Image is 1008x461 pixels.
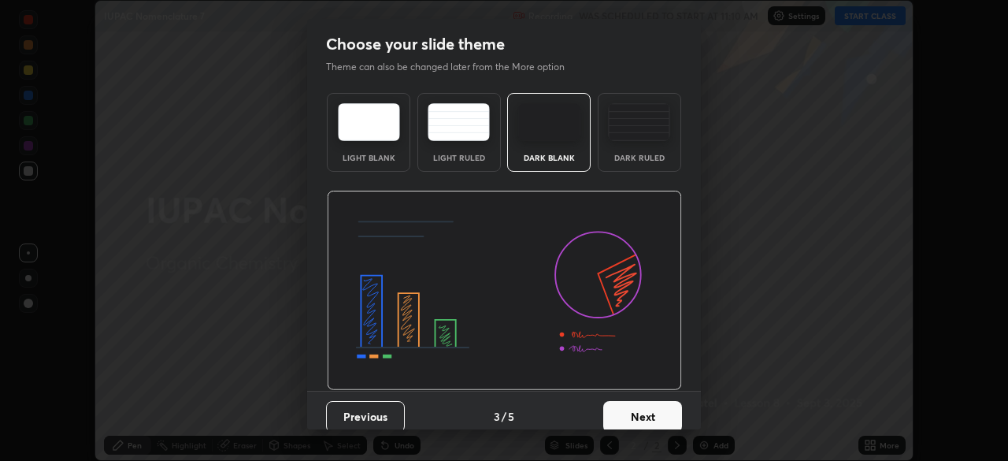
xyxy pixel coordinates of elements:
div: Dark Blank [517,154,580,162]
h4: / [502,408,506,425]
p: Theme can also be changed later from the More option [326,60,581,74]
h4: 5 [508,408,514,425]
h2: Choose your slide theme [326,34,505,54]
div: Light Blank [337,154,400,162]
button: Next [603,401,682,433]
img: lightTheme.e5ed3b09.svg [338,103,400,141]
img: lightRuledTheme.5fabf969.svg [428,103,490,141]
img: darkTheme.f0cc69e5.svg [518,103,580,141]
button: Previous [326,401,405,433]
h4: 3 [494,408,500,425]
div: Light Ruled [428,154,491,162]
img: darkRuledTheme.de295e13.svg [608,103,670,141]
div: Dark Ruled [608,154,671,162]
img: darkThemeBanner.d06ce4a2.svg [327,191,682,391]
